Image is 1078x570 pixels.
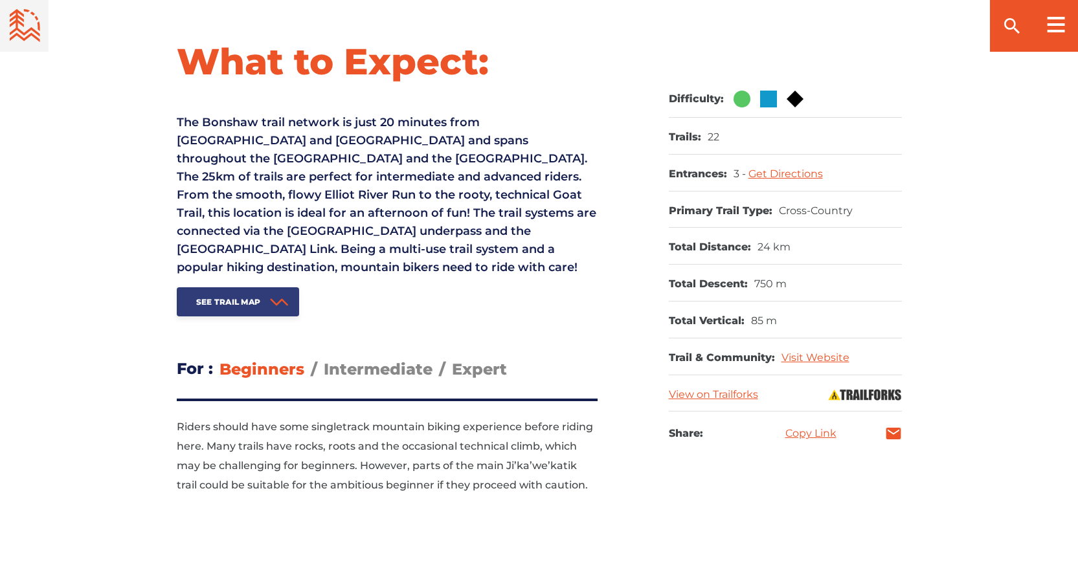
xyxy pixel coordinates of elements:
[751,314,777,328] dd: 85 m
[452,360,507,378] span: Expert
[669,93,724,106] dt: Difficulty:
[669,424,703,443] h3: Share:
[177,287,300,316] a: See Trail Map
[177,421,593,491] span: Riders should have some singletrack mountain biking experience before riding here. Many trails ha...
[669,314,745,328] dt: Total Vertical:
[779,204,853,218] dd: Cross-Country
[669,131,701,144] dt: Trails:
[669,204,772,218] dt: Primary Trail Type:
[754,278,787,291] dd: 750 m
[196,297,261,307] span: See Trail Map
[177,355,213,382] h3: For
[669,351,775,365] dt: Trail & Community:
[324,360,432,378] span: Intermediate
[669,278,748,291] dt: Total Descent:
[827,388,902,401] img: Trailforks
[734,91,750,107] img: Green Circle
[734,168,748,180] span: 3
[885,425,902,442] a: mail
[787,91,803,107] img: Black Diamond
[781,351,849,364] a: Visit Website
[669,388,758,400] a: View on Trailforks
[177,39,598,84] h1: What to Expect:
[760,91,777,107] img: Blue Square
[758,241,791,254] dd: 24 km
[669,168,727,181] dt: Entrances:
[785,428,837,439] a: Copy Link
[177,115,596,274] span: The Bonshaw trail network is just 20 minutes from [GEOGRAPHIC_DATA] and [GEOGRAPHIC_DATA] and spa...
[1002,16,1022,36] ion-icon: search
[669,241,751,254] dt: Total Distance:
[748,168,823,180] a: Get Directions
[219,360,304,378] span: Beginners
[708,131,719,144] dd: 22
